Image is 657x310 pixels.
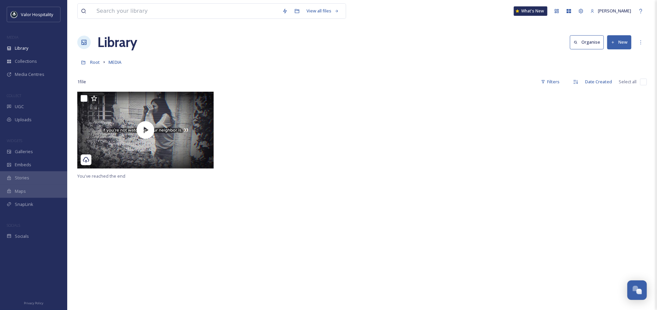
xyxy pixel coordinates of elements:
[15,148,33,155] span: Galleries
[109,59,121,65] span: MEDIA
[15,201,33,208] span: SnapLink
[15,103,24,110] span: UGC
[15,162,31,168] span: Embeds
[570,35,604,49] button: Organise
[619,79,637,85] span: Select all
[77,79,86,85] span: 1 file
[538,75,563,88] div: Filters
[15,71,44,78] span: Media Centres
[77,92,214,168] img: thumbnail
[582,75,616,88] div: Date Created
[15,188,26,194] span: Maps
[627,280,647,300] button: Open Chat
[607,35,631,49] button: New
[303,4,342,17] a: View all files
[109,58,121,66] a: MEDIA
[514,6,547,16] a: What's New
[7,223,20,228] span: SOCIALS
[90,58,100,66] a: Root
[587,4,635,17] a: [PERSON_NAME]
[21,11,53,17] span: Valor Hospitality
[570,35,607,49] a: Organise
[15,175,29,181] span: Stories
[15,58,37,64] span: Collections
[7,138,22,143] span: WIDGETS
[15,117,32,123] span: Uploads
[90,59,100,65] span: Root
[7,35,18,40] span: MEDIA
[7,93,21,98] span: COLLECT
[15,45,28,51] span: Library
[598,8,631,14] span: [PERSON_NAME]
[77,173,125,179] span: You've reached the end
[93,4,279,18] input: Search your library
[11,11,17,18] img: images
[97,32,137,52] a: Library
[24,299,43,307] a: Privacy Policy
[24,301,43,305] span: Privacy Policy
[15,233,29,239] span: Socials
